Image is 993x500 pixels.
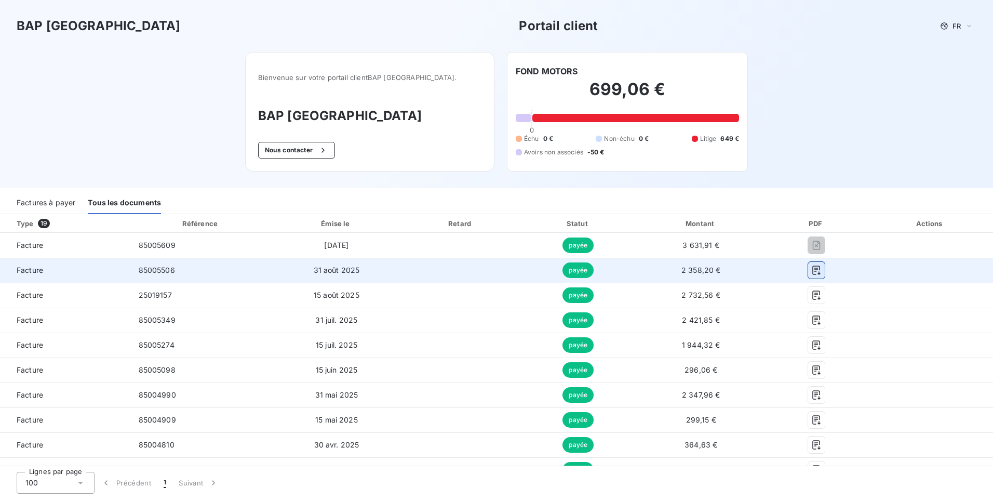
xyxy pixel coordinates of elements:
span: 296,06 € [685,365,717,374]
span: 1 944,32 € [682,340,720,349]
span: Facture [8,340,122,350]
span: 85005349 [139,315,176,324]
span: Facture [8,465,122,475]
button: Nous contacter [258,142,335,159]
span: 15 août 2025 [314,291,359,299]
h3: BAP [GEOGRAPHIC_DATA] [258,107,481,125]
span: [DATE] [324,465,348,474]
span: 299,15 € [686,415,716,424]
span: 85005098 [139,365,176,374]
span: payée [562,387,594,403]
span: 31 mai 2025 [315,390,358,399]
span: -50 € [587,148,605,157]
span: 649 € [720,134,739,143]
span: payée [562,238,594,253]
span: Facture [8,265,122,275]
span: 85004810 [139,440,175,449]
span: Avoirs non associés [524,148,583,157]
span: 2 358,20 € [681,266,721,274]
div: Retard [404,218,518,229]
div: Montant [638,218,763,229]
span: 15 juin 2025 [316,365,358,374]
button: 1 [157,472,172,494]
span: payée [562,337,594,353]
span: Facture [8,290,122,300]
span: payée [562,412,594,428]
h6: FOND MOTORS [516,65,578,77]
div: Émise le [274,218,399,229]
span: payée [562,437,594,453]
span: Facture [8,365,122,375]
span: FR [952,22,961,30]
span: Facture [8,315,122,325]
span: 85004909 [139,415,176,424]
span: Échu [524,134,539,143]
span: 85005274 [139,340,175,349]
span: 25019157 [139,291,172,299]
button: Suivant [172,472,225,494]
div: Type [10,218,128,229]
span: [DATE] [324,241,348,249]
span: 3 631,91 € [682,241,719,249]
span: Facture [8,415,122,425]
span: Non-échu [604,134,634,143]
span: Facture [8,390,122,400]
span: payée [562,287,594,303]
span: 2 421,85 € [682,315,720,324]
span: 364,63 € [685,440,717,449]
span: 15 mai 2025 [315,415,358,424]
span: 85003710 [139,465,174,474]
span: 0 € [639,134,649,143]
span: 31 août 2025 [314,266,360,274]
span: 19 [38,219,50,228]
span: 31 juil. 2025 [315,315,357,324]
span: payée [562,262,594,278]
span: payée [562,312,594,328]
span: 100 [25,478,38,488]
span: payée [562,462,594,478]
span: Facture [8,240,122,251]
span: 0 € [543,134,553,143]
h3: BAP [GEOGRAPHIC_DATA] [17,17,180,35]
span: 0 [530,126,534,134]
h3: Portail client [519,17,598,35]
span: 30 avr. 2025 [314,440,359,449]
span: 2 347,96 € [682,390,720,399]
div: PDF [768,218,865,229]
span: 207,05 € [686,465,716,474]
div: Factures à payer [17,192,75,214]
span: Facture [8,440,122,450]
span: 15 juil. 2025 [316,340,357,349]
div: Tous les documents [88,192,161,214]
span: 2 732,56 € [681,291,720,299]
div: Référence [182,219,218,228]
div: Actions [869,218,991,229]
span: 85004990 [139,390,176,399]
span: payée [562,362,594,378]
span: 1 [164,478,166,488]
span: Bienvenue sur votre portail client BAP [GEOGRAPHIC_DATA] . [258,73,481,82]
span: 85005506 [139,266,175,274]
h2: 699,06 € [516,79,739,110]
button: Précédent [95,472,157,494]
span: 85005609 [139,241,176,249]
span: Litige [700,134,717,143]
div: Statut [522,218,635,229]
